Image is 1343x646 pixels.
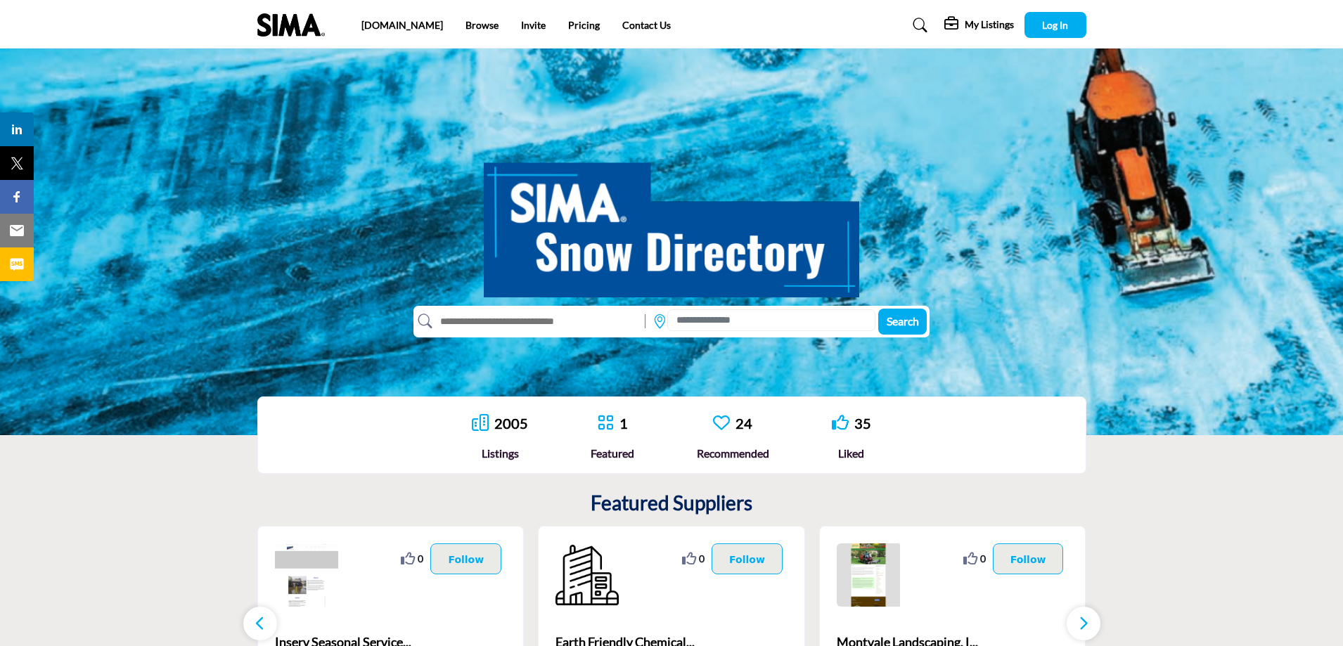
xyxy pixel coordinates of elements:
a: 1 [619,415,628,432]
a: [DOMAIN_NAME] [361,19,443,31]
img: SIMA Snow Directory [484,147,859,297]
a: Browse [465,19,499,31]
h5: My Listings [965,18,1014,31]
a: Invite [521,19,546,31]
div: My Listings [944,17,1014,34]
span: Search [887,314,919,328]
img: Earth Friendly Chemicals Inc. [555,543,619,607]
button: Follow [430,543,501,574]
div: Recommended [697,445,769,462]
button: Follow [993,543,1064,574]
a: 35 [854,415,871,432]
span: 0 [699,551,705,566]
button: Follow [712,543,783,574]
i: Go to Liked [832,414,849,431]
a: Search [899,14,937,37]
img: Site Logo [257,13,332,37]
div: Listings [472,445,528,462]
a: Go to Featured [597,414,614,433]
div: Liked [832,445,871,462]
img: Montvale Landscaping, Inc. [837,543,900,607]
a: Contact Us [622,19,671,31]
div: Featured [591,445,634,462]
button: Log In [1024,12,1086,38]
p: Follow [729,551,765,567]
a: 24 [735,415,752,432]
h2: Featured Suppliers [591,491,752,515]
a: Pricing [568,19,600,31]
p: Follow [1010,551,1046,567]
img: Rectangle%203585.svg [641,311,649,332]
span: 0 [980,551,986,566]
button: Search [878,309,927,335]
a: Go to Recommended [713,414,730,433]
span: 0 [418,551,423,566]
p: Follow [448,551,484,567]
span: Log In [1042,19,1068,31]
a: 2005 [494,415,528,432]
img: Inserv Seasonal Services [275,543,338,607]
